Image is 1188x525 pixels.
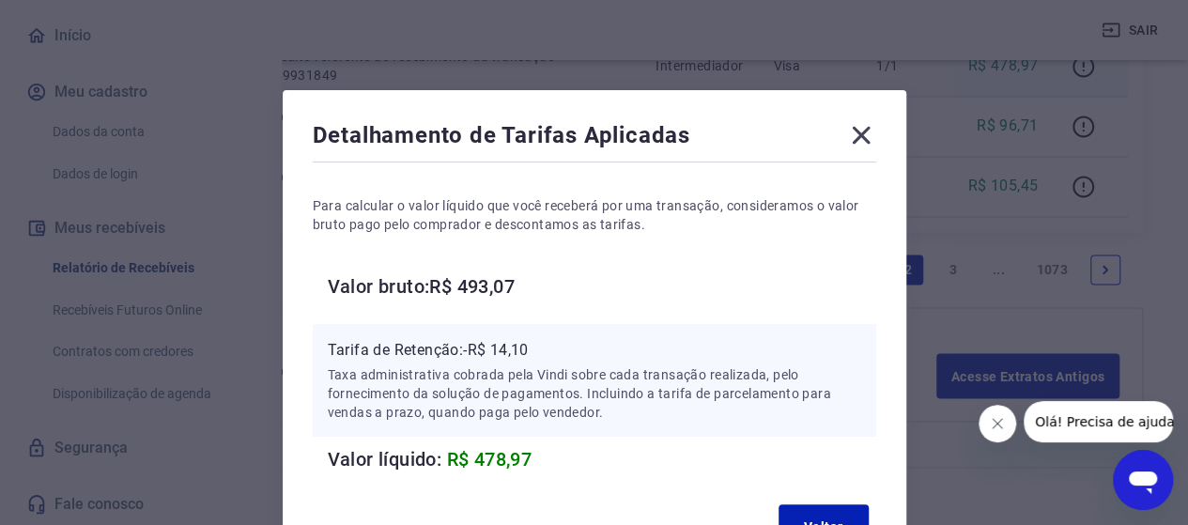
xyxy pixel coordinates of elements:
p: Para calcular o valor líquido que você receberá por uma transação, consideramos o valor bruto pag... [313,196,876,234]
span: Olá! Precisa de ajuda? [11,13,158,28]
span: R$ 478,97 [447,448,532,471]
iframe: Mensagem da empresa [1024,401,1173,442]
h6: Valor bruto: R$ 493,07 [328,271,876,301]
div: Detalhamento de Tarifas Aplicadas [313,120,876,158]
p: Taxa administrativa cobrada pela Vindi sobre cada transação realizada, pelo fornecimento da soluç... [328,365,861,422]
iframe: Fechar mensagem [979,405,1016,442]
h6: Valor líquido: [328,444,876,474]
p: Tarifa de Retenção: -R$ 14,10 [328,339,861,362]
iframe: Botão para abrir a janela de mensagens [1113,450,1173,510]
